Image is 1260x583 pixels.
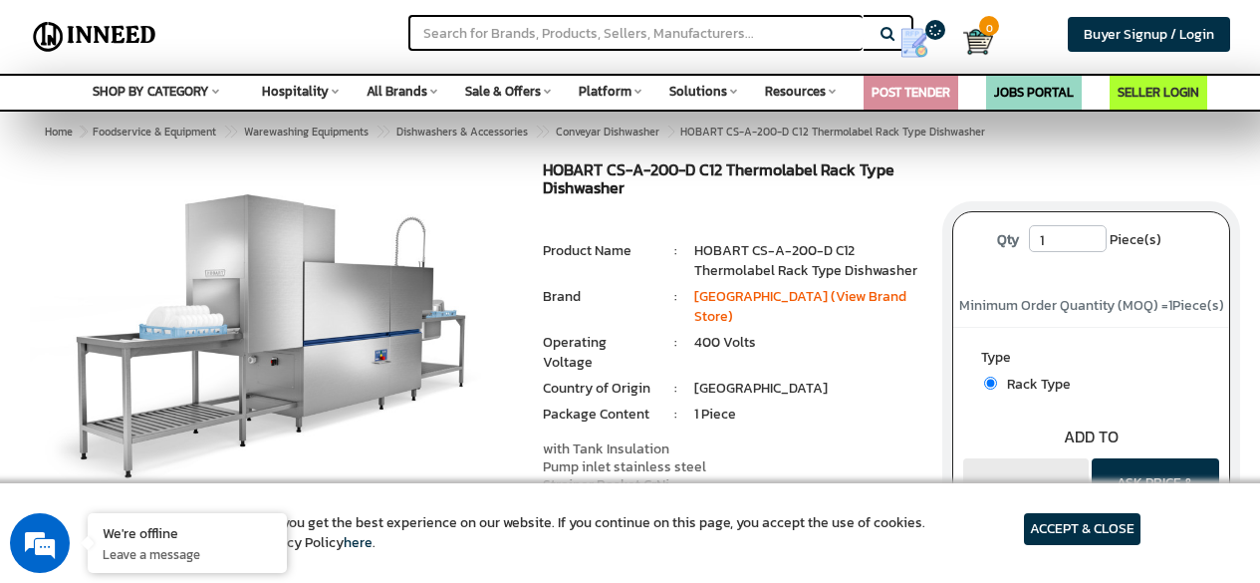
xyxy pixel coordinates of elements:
h1: HOBART CS-A-200-D C12 Thermolabel Rack Type Dishwasher [543,161,923,201]
span: SHOP BY CATEGORY [93,82,209,101]
span: Foodservice & Equipment [93,124,216,140]
a: Home [41,120,77,144]
button: ASK PRICE & CATALOG [1092,458,1219,528]
article: ACCEPT & CLOSE [1024,513,1140,545]
a: Warewashing Equipments [240,120,373,144]
a: Buyer Signup / Login [1068,17,1230,52]
a: Dishwashers & Accessories [392,120,532,144]
li: Package Content [543,405,656,425]
img: Inneed.Market [27,12,162,62]
span: HOBART CS-A-200-D C12 Thermolabel Rack Type Dishwasher [89,124,985,140]
span: Piece(s) [1110,225,1161,255]
div: We're offline [103,523,272,542]
a: my Quotes [881,20,962,66]
span: > [376,120,385,144]
li: Brand [543,287,656,307]
li: : [656,287,694,307]
span: Sale & Offers [465,82,541,101]
span: 1 [1168,295,1172,316]
li: : [656,405,694,425]
li: Operating Voltage [543,333,656,373]
span: Resources [765,82,826,101]
span: Dishwashers & Accessories [396,124,528,140]
span: All Brands [367,82,427,101]
li: Country of Origin [543,379,656,399]
a: JOBS PORTAL [994,83,1074,102]
span: 0 [979,16,999,36]
span: > [80,124,86,140]
a: [GEOGRAPHIC_DATA] (View Brand Store) [694,286,906,327]
label: Qty [987,225,1029,255]
label: Type [981,348,1201,373]
input: Search for Brands, Products, Sellers, Manufacturers... [408,15,863,51]
span: Buyer Signup / Login [1084,24,1214,45]
img: HOBART CS-A-200-D,C12 Thermolabel Rack Type Dishwasher [30,161,512,505]
a: SELLER LOGIN [1118,83,1199,102]
a: here [344,532,373,553]
span: Platform [579,82,631,101]
span: > [223,120,233,144]
div: ADD TO [953,426,1229,448]
li: Product Name [543,241,656,261]
article: We use cookies to ensure you get the best experience on our website. If you continue on this page... [120,513,925,553]
li: [GEOGRAPHIC_DATA] [694,379,922,399]
li: : [656,241,694,261]
a: Cart 0 [963,20,976,64]
li: 1 Piece [694,405,922,425]
p: Leave a message [103,545,272,563]
span: > [666,120,676,144]
span: Solutions [669,82,727,101]
li: HOBART CS-A-200-D C12 Thermolabel Rack Type Dishwasher [694,241,922,281]
span: Rack Type [997,374,1071,395]
li: 400 Volts [694,333,922,353]
span: Conveyar Dishwasher [556,124,659,140]
img: Show My Quotes [899,28,929,58]
a: Conveyar Dishwasher [552,120,663,144]
span: Minimum Order Quantity (MOQ) = Piece(s) [959,295,1224,316]
a: Foodservice & Equipment [89,120,220,144]
span: Hospitality [262,82,329,101]
li: : [656,333,694,353]
span: > [535,120,545,144]
img: Cart [963,27,993,57]
li: : [656,379,694,399]
a: POST TENDER [872,83,950,102]
span: Warewashing Equipments [244,124,369,140]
